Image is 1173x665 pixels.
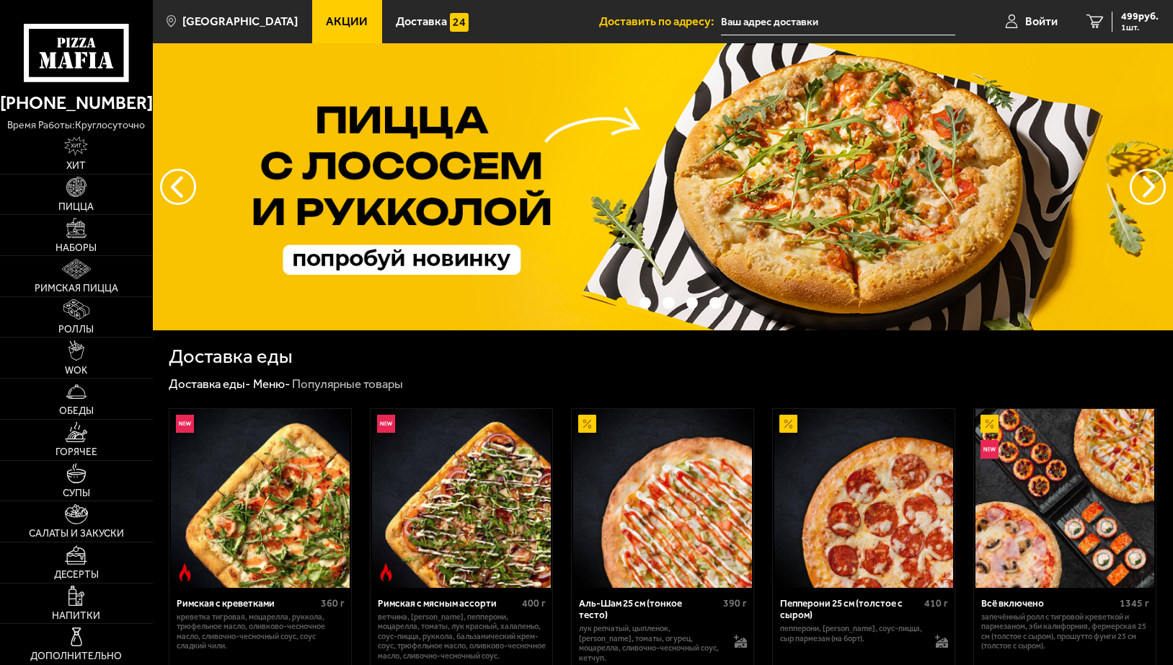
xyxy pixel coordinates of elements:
img: 15daf4d41897b9f0e9f617042186c801.svg [450,13,468,31]
span: Пицца [58,202,94,212]
span: Хит [66,161,86,171]
button: точки переключения [709,297,721,309]
a: АкционныйАль-Шам 25 см (тонкое тесто) [572,409,753,588]
img: Новинка [377,415,395,433]
button: следующий [160,169,196,205]
img: Акционный [578,415,596,433]
div: Пепперони 25 см (толстое с сыром) [780,597,921,621]
p: лук репчатый, цыпленок, [PERSON_NAME], томаты, огурец, моцарелла, сливочно-чесночный соус, кетчуп. [579,624,722,663]
span: 499 руб. [1121,12,1159,22]
a: НовинкаОстрое блюдоРимская с мясным ассорти [371,409,552,588]
img: Новинка [981,440,999,458]
img: Римская с мясным ассорти [372,409,551,588]
span: Римская пицца [35,283,118,294]
div: Римская с креветками [177,597,317,609]
p: Запечённый ролл с тигровой креветкой и пармезаном, Эби Калифорния, Фермерская 25 см (толстое с сы... [981,612,1149,651]
img: Римская с креветками [171,409,350,588]
button: точки переключения [686,297,698,309]
img: Новинка [176,415,194,433]
span: Супы [63,488,90,498]
span: 1345 г [1120,597,1149,609]
span: Десерты [54,570,99,580]
span: Войти [1025,16,1058,27]
button: точки переключения [639,297,651,309]
span: Акции [326,16,368,27]
div: Аль-Шам 25 см (тонкое тесто) [579,597,720,621]
input: Ваш адрес доставки [721,9,955,35]
span: Горячее [56,447,97,457]
a: АкционныйНовинкаВсё включено [974,409,1156,588]
a: Меню- [253,376,290,391]
img: Аль-Шам 25 см (тонкое тесто) [573,409,752,588]
span: 1 шт. [1121,23,1159,32]
span: 410 г [924,597,948,609]
div: Всё включено [981,597,1116,609]
span: WOK [65,366,87,376]
div: Римская с мясным ассорти [378,597,518,609]
button: точки переключения [663,297,674,309]
span: Салаты и закуски [29,529,124,539]
span: Наборы [56,243,97,253]
span: Дополнительно [30,651,122,661]
img: Акционный [981,415,999,433]
span: 360 г [321,597,345,609]
img: Всё включено [975,409,1154,588]
span: [GEOGRAPHIC_DATA] [182,16,298,27]
a: НовинкаОстрое блюдоРимская с креветками [169,409,351,588]
img: Акционный [779,415,797,433]
span: Роллы [58,325,94,335]
span: Напитки [52,611,100,621]
button: точки переключения [616,297,627,309]
span: Доставка [396,16,447,27]
h1: Доставка еды [169,347,293,366]
img: Острое блюдо [176,563,194,581]
span: Доставить по адресу: [599,16,721,27]
span: 400 г [522,597,546,609]
img: Пепперони 25 см (толстое с сыром) [774,409,953,588]
p: пепперони, [PERSON_NAME], соус-пицца, сыр пармезан (на борт). [780,624,923,643]
p: креветка тигровая, моцарелла, руккола, трюфельное масло, оливково-чесночное масло, сливочно-чесно... [177,612,345,651]
a: АкционныйПепперони 25 см (толстое с сыром) [773,409,955,588]
p: ветчина, [PERSON_NAME], пепперони, моцарелла, томаты, лук красный, халапеньо, соус-пицца, руккола... [378,612,546,661]
img: Острое блюдо [377,563,395,581]
span: Обеды [59,406,94,416]
div: Популярные товары [292,376,403,392]
a: Доставка еды- [169,376,250,391]
span: 390 г [723,597,747,609]
button: предыдущий [1130,169,1166,205]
